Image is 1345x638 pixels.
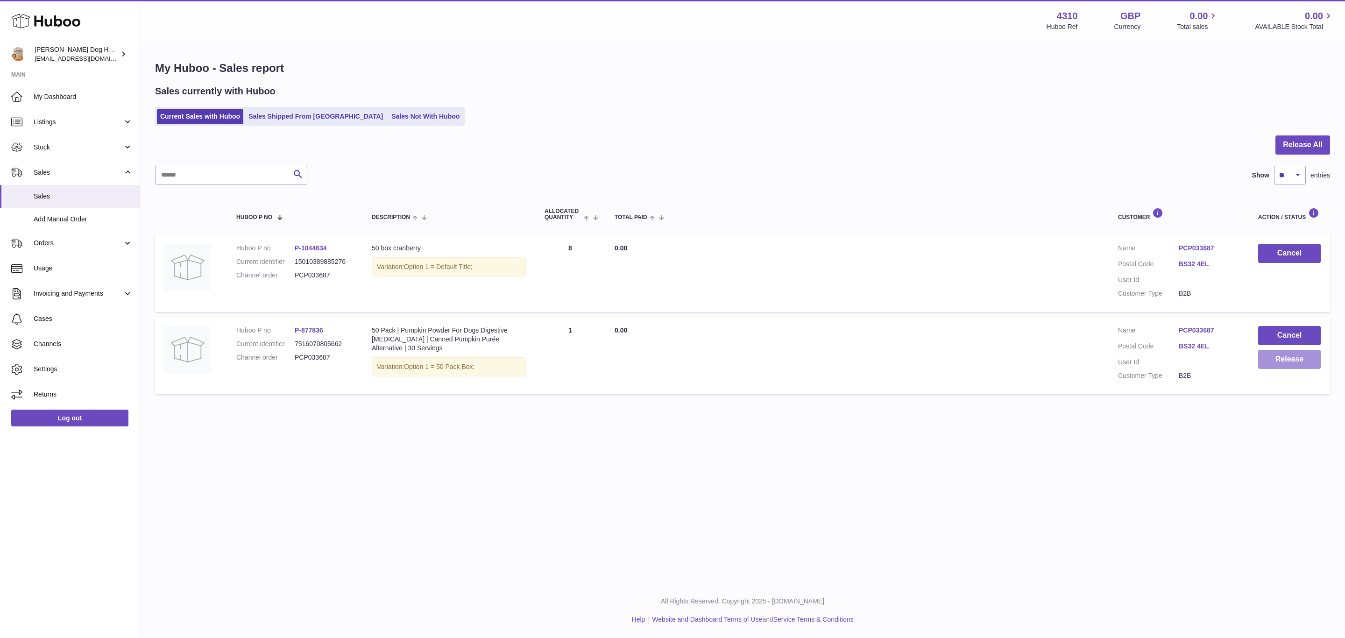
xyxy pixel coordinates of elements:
[1258,208,1321,220] div: Action / Status
[1047,22,1078,31] div: Huboo Ref
[34,92,133,101] span: My Dashboard
[1118,289,1179,298] dt: Customer Type
[1252,171,1269,180] label: Show
[236,244,295,253] dt: Huboo P no
[1310,171,1330,180] span: entries
[372,257,526,276] div: Variation:
[236,326,295,335] dt: Huboo P no
[1118,358,1179,367] dt: User Id
[615,214,647,220] span: Total paid
[1118,326,1179,337] dt: Name
[295,326,323,334] a: P-877836
[34,264,133,273] span: Usage
[155,61,1330,76] h1: My Huboo - Sales report
[164,326,211,373] img: no-photo.jpg
[34,365,133,374] span: Settings
[372,244,526,253] div: 50 box cranberry
[11,47,25,61] img: internalAdmin-4310@internal.huboo.com
[1118,276,1179,284] dt: User Id
[245,109,386,124] a: Sales Shipped From [GEOGRAPHIC_DATA]
[1120,10,1140,22] strong: GBP
[236,257,295,266] dt: Current identifier
[164,244,211,291] img: no-photo.jpg
[404,263,473,270] span: Option 1 = Default Title;
[236,340,295,348] dt: Current identifier
[34,143,123,152] span: Stock
[372,214,410,220] span: Description
[372,357,526,376] div: Variation:
[11,410,128,426] a: Log out
[1255,22,1334,31] span: AVAILABLE Stock Total
[773,616,854,623] a: Service Terms & Conditions
[34,340,133,348] span: Channels
[1258,244,1321,263] button: Cancel
[1275,135,1330,155] button: Release All
[632,616,645,623] a: Help
[1179,371,1239,380] dd: B2B
[236,214,272,220] span: Huboo P no
[295,340,353,348] dd: 7516070805662
[535,317,605,394] td: 1
[236,271,295,280] dt: Channel order
[1118,244,1179,255] dt: Name
[1305,10,1323,22] span: 0.00
[1118,371,1179,380] dt: Customer Type
[34,168,123,177] span: Sales
[295,271,353,280] dd: PCP033687
[34,239,123,248] span: Orders
[1179,326,1239,335] a: PCP033687
[1118,208,1239,220] div: Customer
[1258,326,1321,345] button: Cancel
[372,326,526,353] div: 50 Pack | Pumpkin Powder For Dogs Digestive [MEDICAL_DATA] | Canned Pumpkin Purée Alternative | 3...
[1258,350,1321,369] button: Release
[157,109,243,124] a: Current Sales with Huboo
[236,353,295,362] dt: Channel order
[652,616,762,623] a: Website and Dashboard Terms of Use
[615,244,627,252] span: 0.00
[148,597,1338,606] p: All Rights Reserved. Copyright 2025 - [DOMAIN_NAME]
[404,363,474,370] span: Option 1 = 50 Pack Box;
[1114,22,1141,31] div: Currency
[34,390,133,399] span: Returns
[1179,289,1239,298] dd: B2B
[35,45,119,63] div: [PERSON_NAME] Dog House
[295,257,353,266] dd: 15010389885276
[1179,342,1239,351] a: BS32 4EL
[34,215,133,224] span: Add Manual Order
[535,234,605,312] td: 8
[35,55,137,62] span: [EMAIL_ADDRESS][DOMAIN_NAME]
[1255,10,1334,31] a: 0.00 AVAILABLE Stock Total
[545,208,581,220] span: ALLOCATED Quantity
[388,109,463,124] a: Sales Not With Huboo
[295,353,353,362] dd: PCP033687
[34,289,123,298] span: Invoicing and Payments
[295,244,327,252] a: P-1044634
[649,615,853,624] li: and
[1118,260,1179,271] dt: Postal Code
[34,118,123,127] span: Listings
[155,85,276,98] h2: Sales currently with Huboo
[1177,22,1218,31] span: Total sales
[1179,260,1239,269] a: BS32 4EL
[34,192,133,201] span: Sales
[1118,342,1179,353] dt: Postal Code
[1057,10,1078,22] strong: 4310
[1177,10,1218,31] a: 0.00 Total sales
[615,326,627,334] span: 0.00
[34,314,133,323] span: Cases
[1190,10,1208,22] span: 0.00
[1179,244,1239,253] a: PCP033687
